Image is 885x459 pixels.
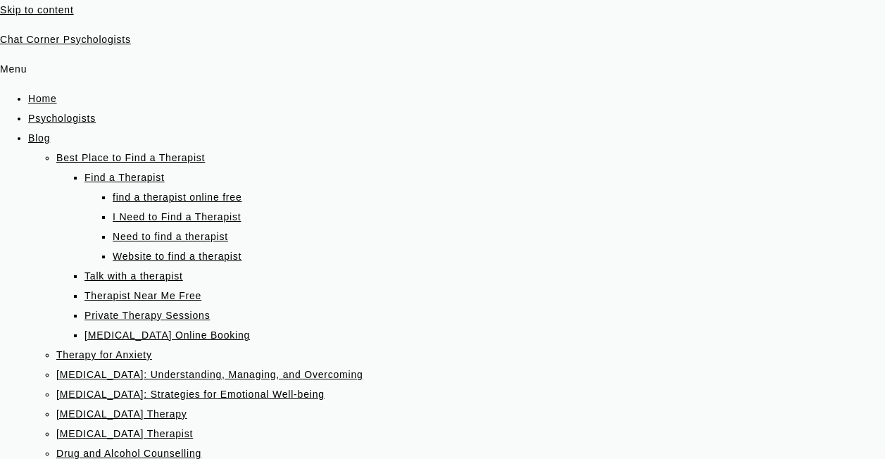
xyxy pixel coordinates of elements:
[84,270,183,282] a: Talk with a therapist
[56,349,152,360] a: Therapy for Anxiety
[113,251,241,262] a: Website to find a therapist
[84,310,210,321] a: Private Therapy Sessions
[113,231,228,242] a: Need to find a therapist
[113,211,241,222] a: I Need to Find a Therapist
[56,428,193,439] a: [MEDICAL_DATA] Therapist
[56,389,325,400] a: [MEDICAL_DATA]: Strategies for Emotional Well-being
[56,448,201,459] a: Drug and Alcohol Counselling
[84,329,250,341] a: [MEDICAL_DATA] Online Booking
[84,290,201,301] a: Therapist Near Me Free
[56,369,363,380] a: [MEDICAL_DATA]: Understanding, Managing, and Overcoming
[56,408,187,420] a: [MEDICAL_DATA] Therapy
[28,113,96,124] a: Psychologists
[56,152,205,163] a: Best Place to Find a Therapist
[84,172,165,183] a: Find a Therapist
[28,93,57,104] a: Home
[113,191,242,203] a: find a therapist online free
[28,132,50,144] a: Blog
